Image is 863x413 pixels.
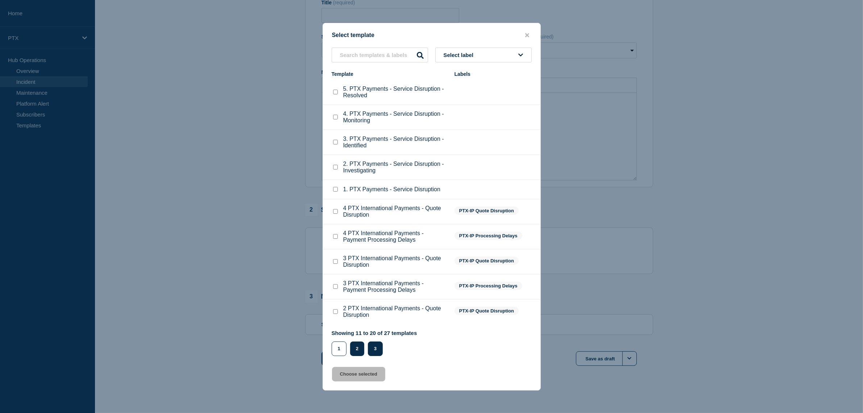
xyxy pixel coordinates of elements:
input: 4 PTX International Payments - Payment Processing Delays checkbox [333,234,338,239]
button: 3 [368,342,383,356]
input: 3 PTX International Payments - Quote Disruption checkbox [333,259,338,264]
p: 2 PTX International Payments - Quote Disruption [343,305,447,318]
p: 3. PTX Payments - Service Disruption - Identified [343,136,447,149]
span: PTX-IP Quote Disruption [455,307,519,315]
input: 3 PTX International Payments - Payment Processing Delays checkbox [333,284,338,289]
p: 3 PTX International Payments - Payment Processing Delays [343,280,447,293]
button: Select label [435,48,532,62]
span: PTX-IP Quote Disruption [455,206,519,215]
p: 4 PTX International Payments - Payment Processing Delays [343,230,447,243]
input: 1. PTX Payments - Service Disruption checkbox [333,187,338,192]
p: 5. PTX Payments - Service Disruption - Resolved [343,86,447,99]
button: 1 [332,342,347,356]
input: Search templates & labels [332,48,428,62]
input: 3. PTX Payments - Service Disruption - Identified checkbox [333,140,338,144]
button: Choose selected [332,367,385,381]
input: 2 PTX International Payments - Quote Disruption checkbox [333,309,338,314]
p: 4 PTX International Payments - Quote Disruption [343,205,447,218]
span: PTX-IP Processing Delays [455,282,522,290]
button: close button [523,32,531,39]
p: 3 PTX International Payments - Quote Disruption [343,255,447,268]
div: Template [332,71,447,77]
input: 2. PTX Payments - Service Disruption - Investigating checkbox [333,165,338,169]
input: 4 PTX International Payments - Quote Disruption checkbox [333,209,338,214]
p: 1. PTX Payments - Service Disruption [343,186,441,193]
div: Labels [455,71,532,77]
span: Select label [444,52,477,58]
p: 2. PTX Payments - Service Disruption - Investigating [343,161,447,174]
button: 2 [350,342,364,356]
input: 4. PTX Payments - Service Disruption - Monitoring checkbox [333,115,338,119]
p: Showing 11 to 20 of 27 templates [332,330,417,336]
span: PTX-IP Quote Disruption [455,257,519,265]
p: 4. PTX Payments - Service Disruption - Monitoring [343,111,447,124]
div: Select template [323,32,540,39]
input: 5. PTX Payments - Service Disruption - Resolved checkbox [333,90,338,94]
span: PTX-IP Processing Delays [455,232,522,240]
